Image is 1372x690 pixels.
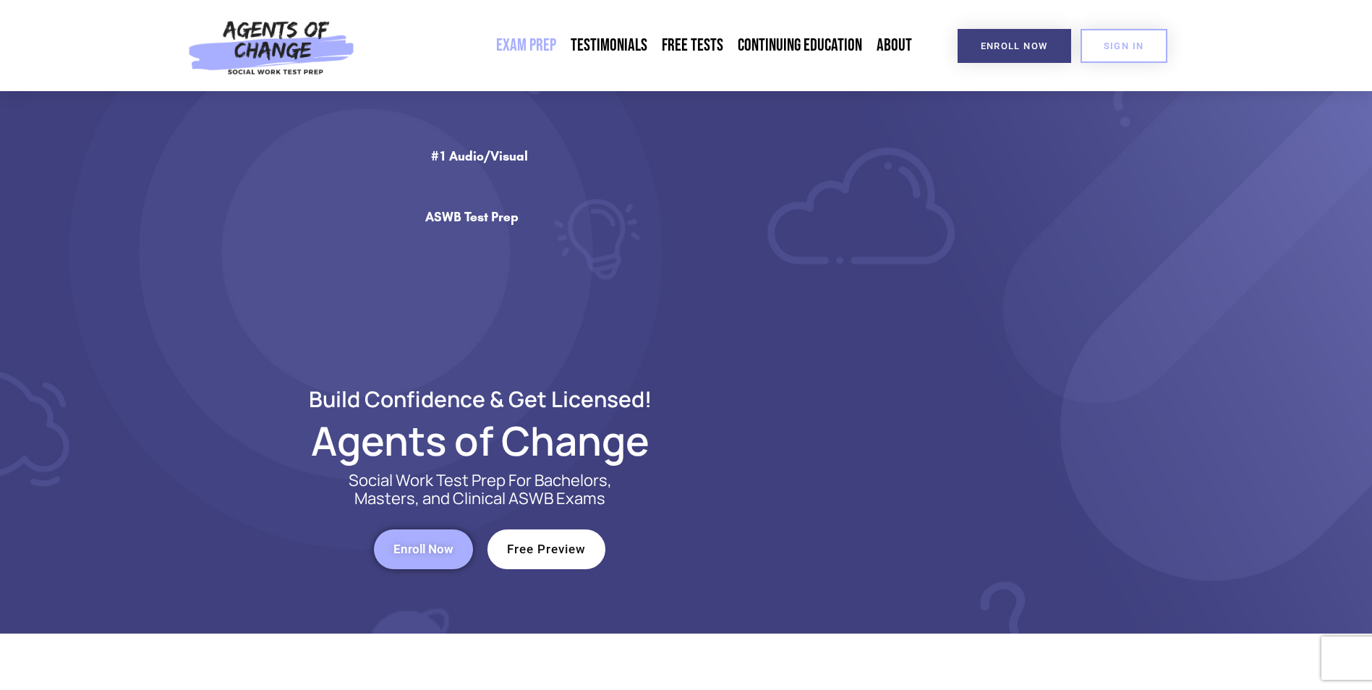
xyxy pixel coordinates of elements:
[1104,41,1144,51] span: SIGN IN
[332,472,629,508] p: Social Work Test Prep For Bachelors, Masters, and Clinical ASWB Exams
[730,29,869,62] a: Continuing Education
[1081,29,1167,63] a: SIGN IN
[748,91,1037,634] img: Website Image 1 (1)
[362,29,919,62] nav: Menu
[655,29,730,62] a: Free Tests
[507,543,586,555] span: Free Preview
[563,29,655,62] a: Testimonials
[869,29,919,62] a: About
[274,388,686,409] h2: Build Confidence & Get Licensed!
[274,424,686,457] h2: Agents of Change
[958,29,1071,63] a: Enroll Now
[374,529,473,569] a: Enroll Now
[981,41,1048,51] span: Enroll Now
[487,529,605,569] a: Free Preview
[489,29,563,62] a: Exam Prep
[425,148,534,381] div: #1 Audio/Visual ASWB Test Prep
[393,543,453,555] span: Enroll Now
